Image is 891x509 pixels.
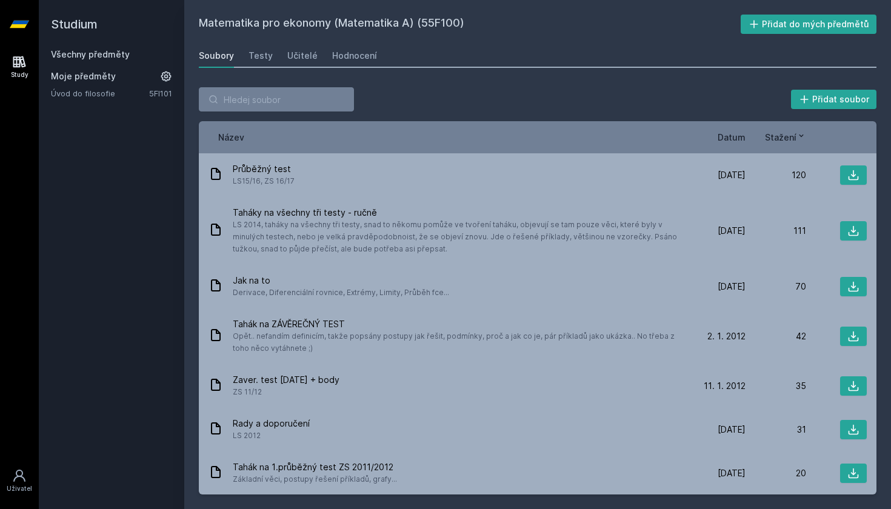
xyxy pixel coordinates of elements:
[707,330,746,342] span: 2. 1. 2012
[765,131,796,144] span: Stažení
[746,380,806,392] div: 35
[233,418,310,430] span: Rady a doporučení
[233,274,449,287] span: Jak na to
[233,473,397,485] span: Základní věci, postupy řešení příkladů, grafy...
[718,225,746,237] span: [DATE]
[199,44,234,68] a: Soubory
[51,49,130,59] a: Všechny předměty
[332,50,377,62] div: Hodnocení
[746,169,806,181] div: 120
[199,50,234,62] div: Soubory
[51,87,149,99] a: Úvod do filosofie
[233,318,680,330] span: Tahák na ZÁVĚREČNÝ TEST
[332,44,377,68] a: Hodnocení
[287,44,318,68] a: Učitelé
[233,430,310,442] span: LS 2012
[718,131,746,144] button: Datum
[51,70,116,82] span: Moje předměty
[233,386,339,398] span: ZS 11/12
[746,281,806,293] div: 70
[718,467,746,479] span: [DATE]
[233,163,295,175] span: Průběžný test
[7,484,32,493] div: Uživatel
[718,281,746,293] span: [DATE]
[746,467,806,479] div: 20
[249,44,273,68] a: Testy
[233,330,680,354] span: Opět.. nefandím definicím, takže popsány postupy jak řešit, podmínky, proč a jak co je, pár příkl...
[233,461,397,473] span: Tahák na 1.průběžný test ZS 2011/2012
[199,15,741,34] h2: Matematika pro ekonomy (Matematika A) (55F100)
[11,70,28,79] div: Study
[233,207,680,219] span: Taháky na všechny tři testy - ručně
[233,219,680,255] span: LS 2014, taháky na všechny tři testy, snad to někomu pomůže ve tvoření taháku, objevují se tam po...
[249,50,273,62] div: Testy
[233,374,339,386] span: Zaver. test [DATE] + body
[704,380,746,392] span: 11. 1. 2012
[765,131,806,144] button: Stažení
[746,330,806,342] div: 42
[287,50,318,62] div: Učitelé
[233,287,449,299] span: Derivace, Diferenciální rovnice, Extrémy, Limity, Průběh fce...
[718,169,746,181] span: [DATE]
[741,15,877,34] button: Přidat do mých předmětů
[718,424,746,436] span: [DATE]
[2,462,36,499] a: Uživatel
[791,90,877,109] button: Přidat soubor
[149,88,172,98] a: 5FI101
[199,87,354,111] input: Hledej soubor
[746,225,806,237] div: 111
[233,175,295,187] span: LS15/16, ZS 16/17
[218,131,244,144] button: Název
[746,424,806,436] div: 31
[2,48,36,85] a: Study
